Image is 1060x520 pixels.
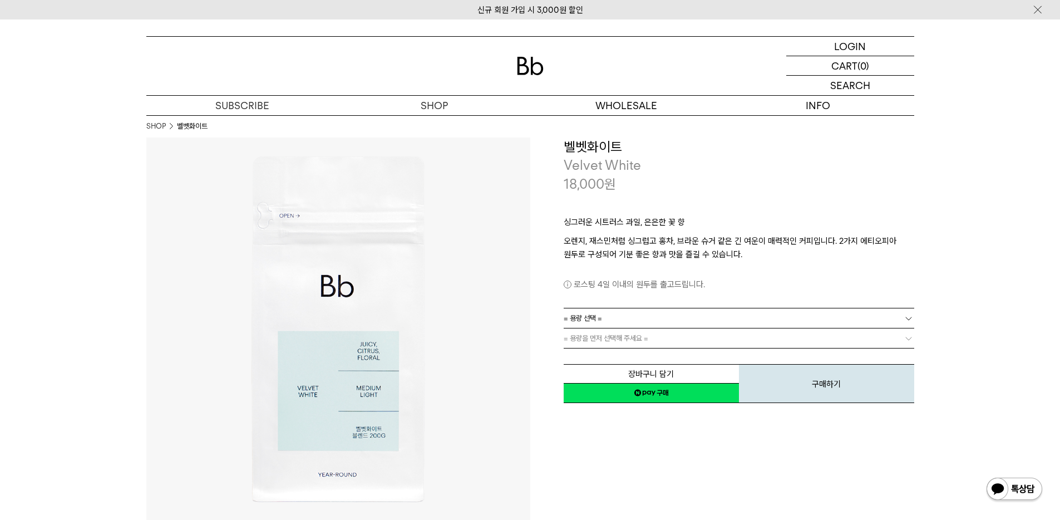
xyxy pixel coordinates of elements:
[177,121,208,132] li: 벨벳화이트
[564,364,739,384] button: 장바구니 담기
[786,37,914,56] a: LOGIN
[564,215,914,234] p: 싱그러운 시트러스 과일, 은은한 꽃 향
[564,156,914,175] p: Velvet White
[564,308,602,328] span: = 용량 선택 =
[517,57,544,75] img: 로고
[722,96,914,115] p: INFO
[477,5,583,15] a: 신규 회원 가입 시 3,000원 할인
[530,96,722,115] p: WHOLESALE
[146,121,166,132] a: SHOP
[739,364,914,403] button: 구매하기
[564,138,914,156] h3: 벨벳화이트
[564,175,616,194] p: 18,000
[564,328,648,348] span: = 용량을 먼저 선택해 주세요 =
[786,56,914,76] a: CART (0)
[985,477,1043,503] img: 카카오톡 채널 1:1 채팅 버튼
[338,96,530,115] a: SHOP
[564,383,739,403] a: 새창
[146,96,338,115] a: SUBSCRIBE
[831,56,857,75] p: CART
[564,278,914,291] p: 로스팅 4일 이내의 원두를 출고드립니다.
[834,37,866,56] p: LOGIN
[564,234,914,261] p: 오렌지, 재스민처럼 싱그럽고 홍차, 브라운 슈거 같은 긴 여운이 매력적인 커피입니다. 2가지 에티오피아 원두로 구성되어 기분 좋은 향과 맛을 즐길 수 있습니다.
[830,76,870,95] p: SEARCH
[604,176,616,192] span: 원
[857,56,869,75] p: (0)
